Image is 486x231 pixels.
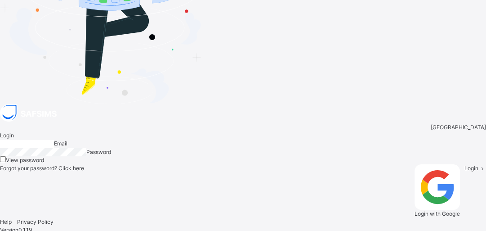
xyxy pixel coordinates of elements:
span: Login with Google [415,210,460,217]
img: google.396cfc9801f0270233282035f929180a.svg [415,164,460,210]
a: Privacy Policy [17,218,54,225]
span: [GEOGRAPHIC_DATA] [431,123,486,131]
span: Password [86,149,111,155]
label: View password [6,157,44,163]
span: Email [54,140,67,147]
span: Login [464,165,478,172]
a: Click here [58,165,84,172]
